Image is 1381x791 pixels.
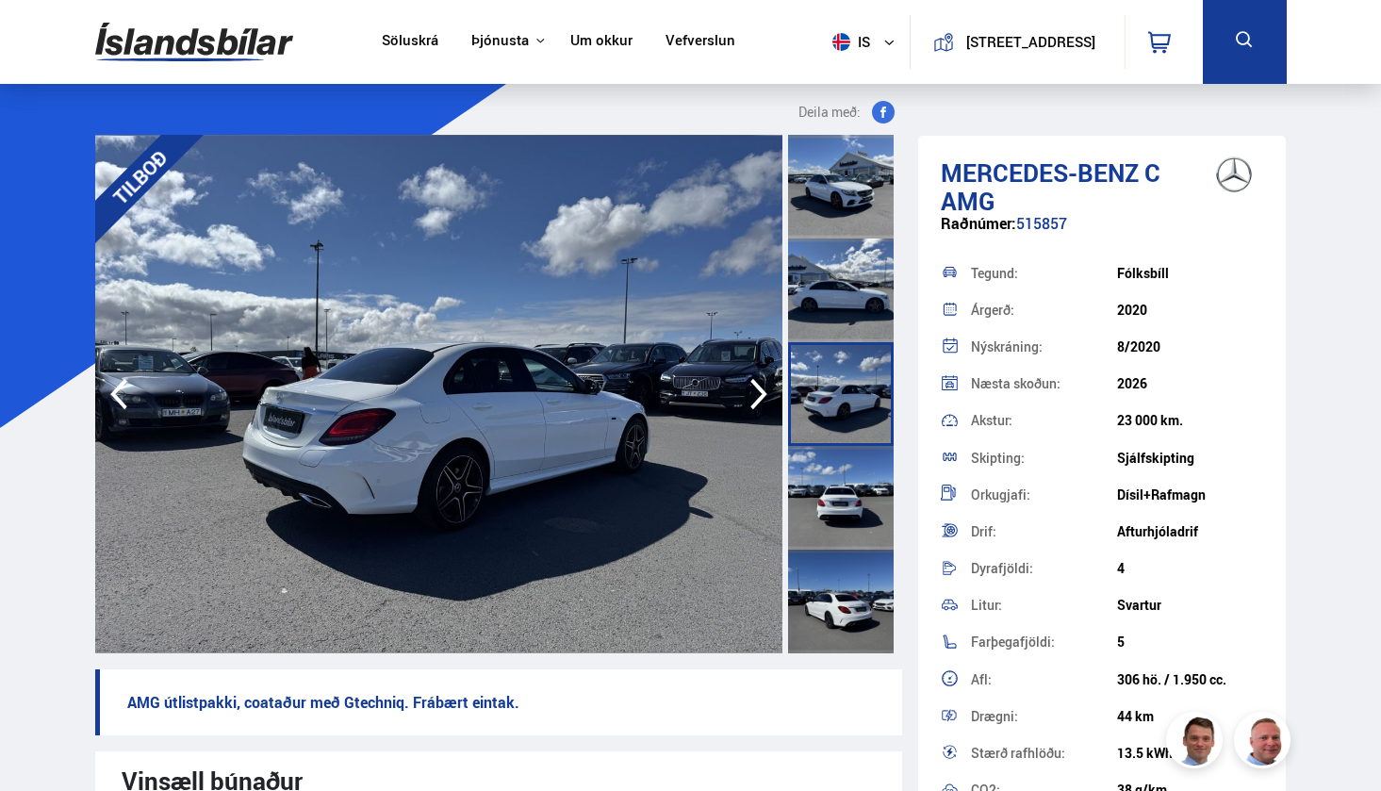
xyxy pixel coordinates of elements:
[1117,451,1263,466] div: Sjálfskipting
[941,156,1160,218] span: C AMG
[1117,598,1263,613] div: Svartur
[962,34,1100,50] button: [STREET_ADDRESS]
[798,101,861,124] span: Deila með:
[971,267,1117,280] div: Tegund:
[95,135,783,653] img: 3242153.jpeg
[1237,715,1293,771] img: siFngHWaQ9KaOqBr.png
[95,669,903,735] p: AMG útlistpakki, coataður með Gtechniq. Frábært eintak.
[15,8,72,64] button: Open LiveChat chat widget
[666,32,735,52] a: Vefverslun
[971,377,1117,390] div: Næsta skoðun:
[971,488,1117,502] div: Orkugjafi:
[971,599,1117,612] div: Litur:
[941,215,1263,252] div: 515857
[1117,746,1263,761] div: 13.5 kWh
[1117,376,1263,391] div: 2026
[941,213,1016,234] span: Raðnúmer:
[971,452,1117,465] div: Skipting:
[941,156,1139,190] span: Mercedes-Benz
[825,33,872,51] span: is
[971,562,1117,575] div: Dyrafjöldi:
[1117,487,1263,503] div: Dísil+Rafmagn
[1117,303,1263,318] div: 2020
[1117,709,1263,724] div: 44 km
[69,107,210,248] div: TILBOÐ
[971,340,1117,354] div: Nýskráning:
[971,747,1117,760] div: Stærð rafhlöðu:
[921,15,1113,69] a: [STREET_ADDRESS]
[1117,339,1263,354] div: 8/2020
[1196,145,1272,204] img: brand logo
[971,635,1117,649] div: Farþegafjöldi:
[971,414,1117,427] div: Akstur:
[971,673,1117,686] div: Afl:
[471,32,529,50] button: Þjónusta
[971,525,1117,538] div: Drif:
[971,710,1117,723] div: Drægni:
[1169,715,1225,771] img: FbJEzSuNWCJXmdc-.webp
[1117,266,1263,281] div: Fólksbíll
[382,32,438,52] a: Söluskrá
[1117,413,1263,428] div: 23 000 km.
[971,304,1117,317] div: Árgerð:
[791,101,902,124] button: Deila með:
[825,14,910,70] button: is
[832,33,850,51] img: svg+xml;base64,PHN2ZyB4bWxucz0iaHR0cDovL3d3dy53My5vcmcvMjAwMC9zdmciIHdpZHRoPSI1MTIiIGhlaWdodD0iNT...
[1117,634,1263,650] div: 5
[570,32,633,52] a: Um okkur
[1117,561,1263,576] div: 4
[1117,672,1263,687] div: 306 hö. / 1.950 cc.
[95,11,293,73] img: G0Ugv5HjCgRt.svg
[1117,524,1263,539] div: Afturhjóladrif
